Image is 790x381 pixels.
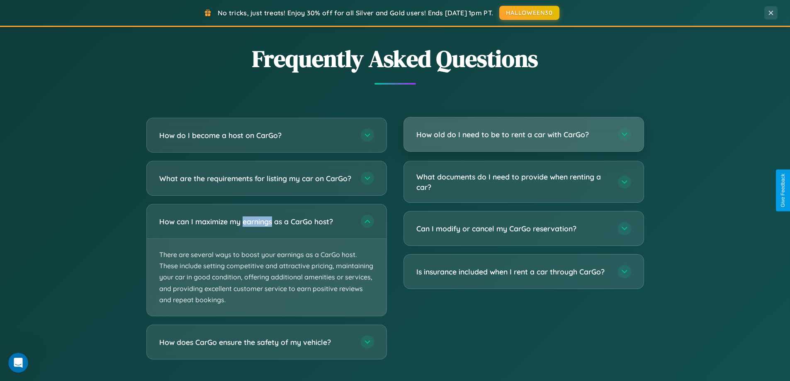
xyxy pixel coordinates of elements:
[416,267,610,277] h3: Is insurance included when I rent a car through CarGo?
[159,216,352,227] h3: How can I maximize my earnings as a CarGo host?
[416,129,610,140] h3: How old do I need to be to rent a car with CarGo?
[159,130,352,141] h3: How do I become a host on CarGo?
[218,9,493,17] span: No tricks, just treats! Enjoy 30% off for all Silver and Gold users! Ends [DATE] 1pm PT.
[147,239,386,316] p: There are several ways to boost your earnings as a CarGo host. These include setting competitive ...
[8,353,28,373] iframe: Intercom live chat
[416,172,610,192] h3: What documents do I need to provide when renting a car?
[416,223,610,234] h3: Can I modify or cancel my CarGo reservation?
[159,337,352,347] h3: How does CarGo ensure the safety of my vehicle?
[499,6,559,20] button: HALLOWEEN30
[146,43,644,75] h2: Frequently Asked Questions
[780,174,786,207] div: Give Feedback
[159,173,352,184] h3: What are the requirements for listing my car on CarGo?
